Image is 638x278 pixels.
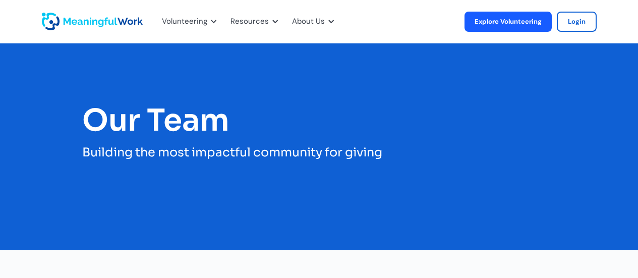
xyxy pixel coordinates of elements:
div: Volunteering [156,5,219,38]
div: Volunteering [162,15,207,28]
a: home [42,13,67,30]
a: Explore Volunteering [465,12,552,32]
a: Login [557,12,597,32]
div: Resources [224,5,281,38]
h1: Our Team [82,104,556,137]
div: Building the most impactful community for giving [82,142,556,163]
div: Resources [230,15,269,28]
div: About Us [286,5,337,38]
div: About Us [292,15,325,28]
